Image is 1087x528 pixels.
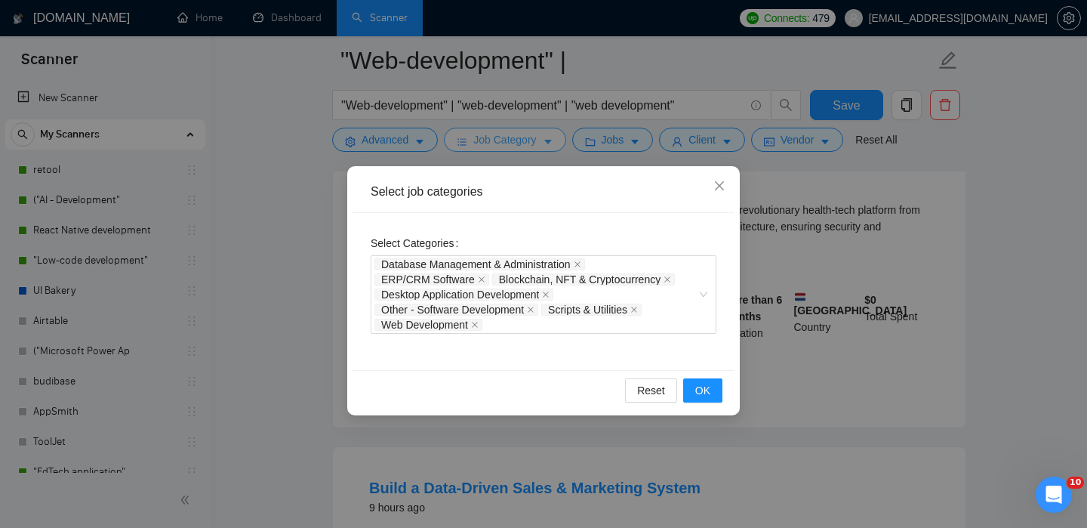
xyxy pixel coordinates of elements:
[541,304,642,316] span: Scripts & Utilities
[683,378,722,403] button: OK
[471,321,479,329] span: close
[574,261,581,268] span: close
[371,184,716,200] div: Select job categories
[374,289,553,301] span: Desktop Application Development
[492,273,675,286] span: Blockchain, NFT & Cryptocurrency
[542,291,550,298] span: close
[374,319,482,331] span: Web Development
[637,382,665,399] span: Reset
[381,304,524,315] span: Other - Software Development
[499,274,661,285] span: Blockchain, NFT & Cryptocurrency
[381,320,468,330] span: Web Development
[478,276,485,283] span: close
[548,304,627,315] span: Scripts & Utilities
[381,289,539,300] span: Desktop Application Development
[630,306,638,313] span: close
[381,259,571,270] span: Database Management & Administration
[374,273,489,286] span: ERP/CRM Software
[699,166,740,207] button: Close
[371,231,464,255] label: Select Categories
[625,378,677,403] button: Reset
[374,258,585,270] span: Database Management & Administration
[713,180,725,192] span: close
[374,304,538,316] span: Other - Software Development
[664,276,671,283] span: close
[1036,477,1072,513] iframe: Intercom live chat
[527,306,534,313] span: close
[381,274,475,285] span: ERP/CRM Software
[695,382,710,399] span: OK
[1067,477,1084,489] span: 10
